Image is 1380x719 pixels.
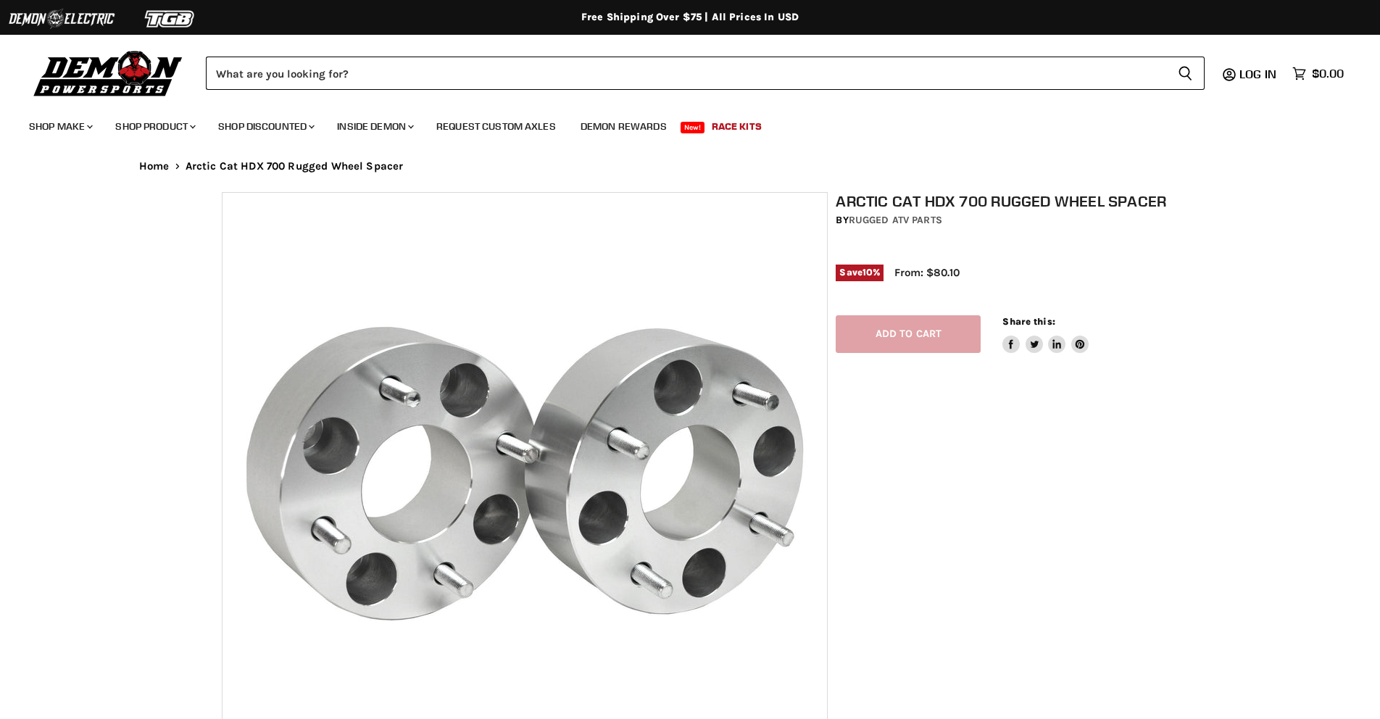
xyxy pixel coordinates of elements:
button: Search [1166,57,1205,90]
a: Rugged ATV Parts [849,214,942,226]
h1: Arctic Cat HDX 700 Rugged Wheel Spacer [836,192,1166,210]
input: Search [206,57,1166,90]
a: Shop Discounted [207,112,323,141]
img: TGB Logo 2 [116,5,225,33]
div: Free Shipping Over $75 | All Prices In USD [110,11,1270,24]
a: Home [139,160,170,173]
div: by [836,212,1166,228]
aside: Share this: [1002,315,1089,354]
form: Product [206,57,1205,90]
span: From: $80.10 [894,266,960,279]
span: Share this: [1002,316,1055,327]
a: Shop Make [18,112,101,141]
span: Arctic Cat HDX 700 Rugged Wheel Spacer [186,160,404,173]
span: Save % [836,265,884,280]
a: Shop Product [104,112,204,141]
a: Log in [1233,67,1285,80]
span: 10 [862,267,873,278]
span: New! [681,122,705,133]
span: Log in [1239,67,1276,81]
nav: Breadcrumbs [110,160,1270,173]
a: Race Kits [701,112,773,141]
img: Demon Electric Logo 2 [7,5,116,33]
a: Inside Demon [326,112,423,141]
img: Demon Powersports [29,47,188,99]
span: $0.00 [1312,67,1344,80]
ul: Main menu [18,106,1340,141]
a: Request Custom Axles [425,112,567,141]
a: $0.00 [1285,63,1351,84]
a: Demon Rewards [570,112,678,141]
